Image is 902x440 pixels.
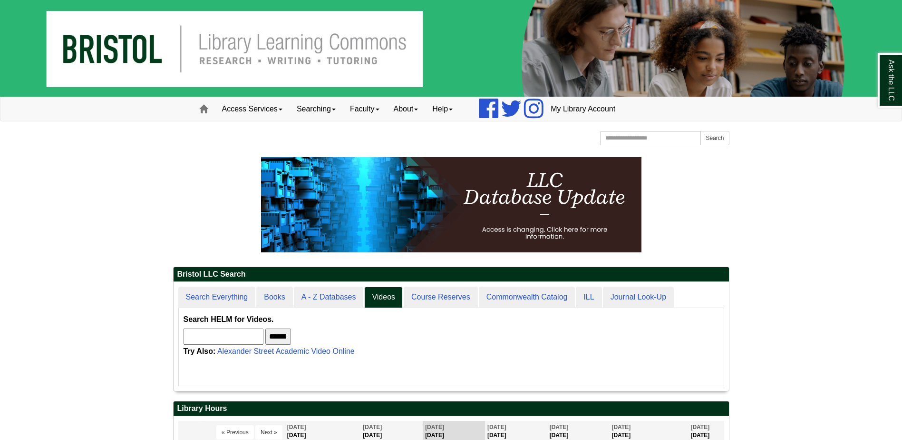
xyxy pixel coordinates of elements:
strong: Try Also: [184,347,216,355]
label: Search HELM for Videos. [184,313,274,326]
a: Help [425,97,460,121]
a: A - Z Databases [294,287,364,308]
span: [DATE] [690,424,709,430]
a: Videos [364,287,403,308]
h2: Library Hours [174,401,729,416]
a: Course Reserves [404,287,478,308]
a: Faculty [343,97,387,121]
a: ILL [576,287,601,308]
a: Journal Look-Up [603,287,674,308]
span: [DATE] [287,424,306,430]
img: HTML tutorial [261,157,641,252]
span: [DATE] [487,424,506,430]
button: « Previous [216,425,254,440]
a: Commonwealth Catalog [479,287,575,308]
a: Alexander Street Academic Video Online [217,347,355,355]
span: [DATE] [363,424,382,430]
span: [DATE] [611,424,630,430]
a: Access Services [215,97,290,121]
span: [DATE] [550,424,569,430]
button: Next » [255,425,282,440]
a: About [387,97,426,121]
h2: Bristol LLC Search [174,267,729,282]
a: Searching [290,97,343,121]
span: [DATE] [425,424,444,430]
a: My Library Account [543,97,622,121]
a: Search Everything [178,287,256,308]
a: Books [256,287,292,308]
button: Search [700,131,729,145]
